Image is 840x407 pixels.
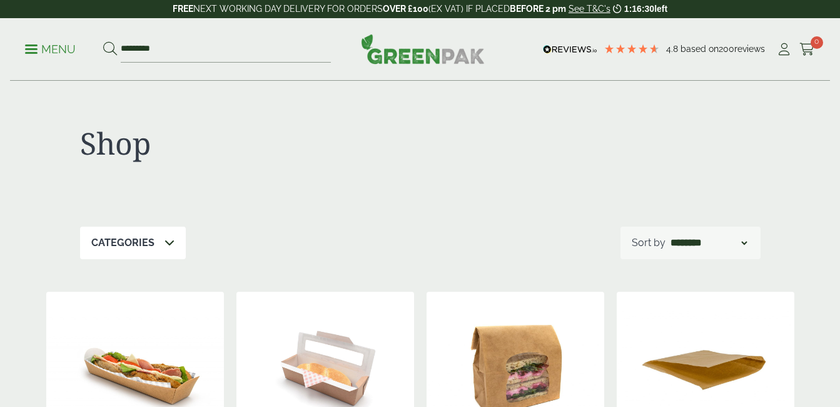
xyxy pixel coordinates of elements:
p: Categories [91,235,154,250]
a: Menu [25,42,76,54]
i: My Account [776,43,792,56]
img: GreenPak Supplies [361,34,485,64]
a: See T&C's [569,4,610,14]
img: REVIEWS.io [543,45,597,54]
span: 1:16:30 [624,4,654,14]
i: Cart [799,43,815,56]
span: 4.8 [666,44,681,54]
select: Shop order [668,235,749,250]
span: 0 [811,36,823,49]
span: reviews [734,44,765,54]
span: 200 [719,44,734,54]
p: Menu [25,42,76,57]
strong: BEFORE 2 pm [510,4,566,14]
strong: OVER £100 [383,4,428,14]
strong: FREE [173,4,193,14]
h1: Shop [80,125,420,162]
span: left [654,4,667,14]
a: 0 [799,40,815,59]
span: Based on [681,44,719,54]
p: Sort by [632,235,665,250]
div: 4.79 Stars [604,43,660,54]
